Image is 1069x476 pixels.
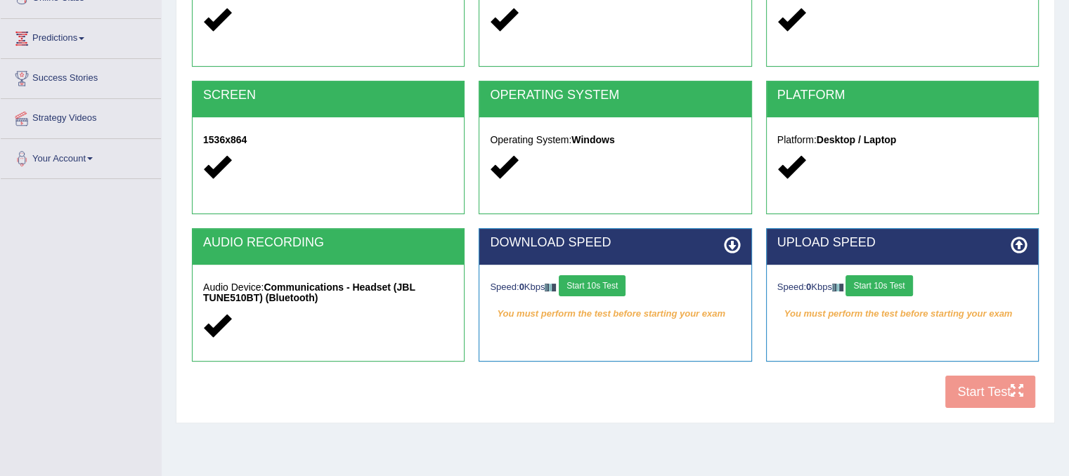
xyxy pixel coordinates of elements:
h5: Platform: [777,135,1028,145]
h5: Audio Device: [203,282,453,304]
strong: 1536x864 [203,134,247,145]
strong: 0 [519,282,524,292]
h5: Operating System: [490,135,740,145]
strong: 0 [806,282,811,292]
img: ajax-loader-fb-connection.gif [545,284,556,291]
div: Speed: Kbps [777,275,1028,300]
a: Your Account [1,139,161,174]
strong: Desktop / Laptop [817,134,897,145]
h2: SCREEN [203,88,453,103]
a: Predictions [1,19,161,54]
button: Start 10s Test [559,275,626,296]
a: Strategy Videos [1,99,161,134]
button: Start 10s Test [846,275,912,296]
h2: DOWNLOAD SPEED [490,236,740,250]
strong: Communications - Headset (JBL TUNE510BT) (Bluetooth) [203,282,415,303]
h2: AUDIO RECORDING [203,236,453,250]
strong: Windows [571,134,614,145]
em: You must perform the test before starting your exam [777,303,1028,324]
a: Success Stories [1,59,161,94]
h2: PLATFORM [777,88,1028,103]
img: ajax-loader-fb-connection.gif [832,284,843,291]
h2: OPERATING SYSTEM [490,88,740,103]
em: You must perform the test before starting your exam [490,303,740,324]
div: Speed: Kbps [490,275,740,300]
h2: UPLOAD SPEED [777,236,1028,250]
